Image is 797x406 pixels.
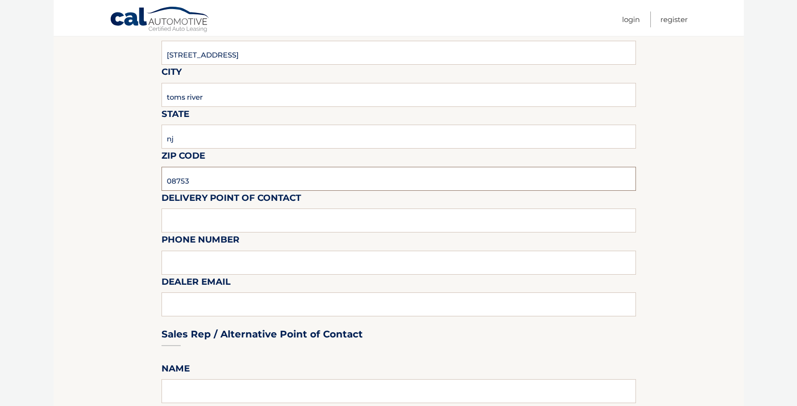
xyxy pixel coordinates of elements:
label: City [162,65,182,82]
label: Zip Code [162,149,205,166]
h3: Sales Rep / Alternative Point of Contact [162,328,363,340]
a: Login [622,12,640,27]
label: Delivery Point of Contact [162,191,301,209]
a: Cal Automotive [110,6,210,34]
a: Register [660,12,688,27]
label: State [162,107,189,125]
label: Dealer Email [162,275,231,292]
label: Phone Number [162,232,240,250]
label: Name [162,361,190,379]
